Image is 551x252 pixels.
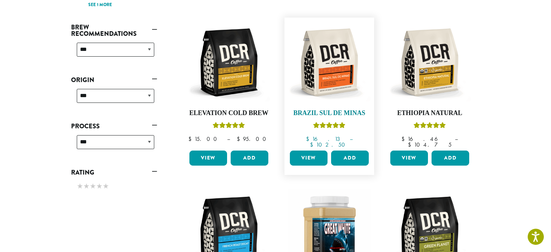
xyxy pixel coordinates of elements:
[90,181,96,191] span: ★
[432,151,469,166] button: Add
[71,40,157,65] div: Brew Recommendations
[414,121,446,132] div: Rated 5.00 out of 5
[408,141,414,148] span: $
[71,179,157,195] div: Rating
[188,21,270,148] a: Elevation Cold BrewRated 5.00 out of 5
[350,135,353,143] span: –
[237,135,269,143] bdi: 95.00
[401,135,408,143] span: $
[231,151,268,166] button: Add
[88,1,112,9] a: See 1 more
[455,135,458,143] span: –
[290,151,328,166] a: View
[213,121,245,132] div: Rated 5.00 out of 5
[388,109,471,117] h4: Ethiopia Natural
[188,21,270,104] img: DCR-12oz-Elevation-Cold-Brew-Stock-scaled.png
[310,141,348,148] bdi: 102.50
[401,135,448,143] bdi: 16.46
[96,181,103,191] span: ★
[388,21,471,148] a: Ethiopia NaturalRated 5.00 out of 5
[306,135,312,143] span: $
[188,135,220,143] bdi: 15.00
[390,151,428,166] a: View
[408,141,452,148] bdi: 104.75
[188,135,194,143] span: $
[288,21,371,148] a: Brazil Sul De MinasRated 5.00 out of 5
[188,109,270,117] h4: Elevation Cold Brew
[103,181,109,191] span: ★
[189,151,227,166] a: View
[71,86,157,111] div: Origin
[83,181,90,191] span: ★
[237,135,243,143] span: $
[310,141,316,148] span: $
[331,151,369,166] button: Add
[288,21,371,104] img: DCR-12oz-Brazil-Sul-De-Minas-Stock-scaled.png
[71,120,157,132] a: Process
[388,21,471,104] img: DCR-12oz-FTO-Ethiopia-Natural-Stock-scaled.png
[306,135,343,143] bdi: 16.13
[71,21,157,40] a: Brew Recommendations
[288,109,371,117] h4: Brazil Sul De Minas
[227,135,230,143] span: –
[77,181,83,191] span: ★
[71,74,157,86] a: Origin
[313,121,345,132] div: Rated 5.00 out of 5
[71,166,157,179] a: Rating
[71,132,157,158] div: Process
